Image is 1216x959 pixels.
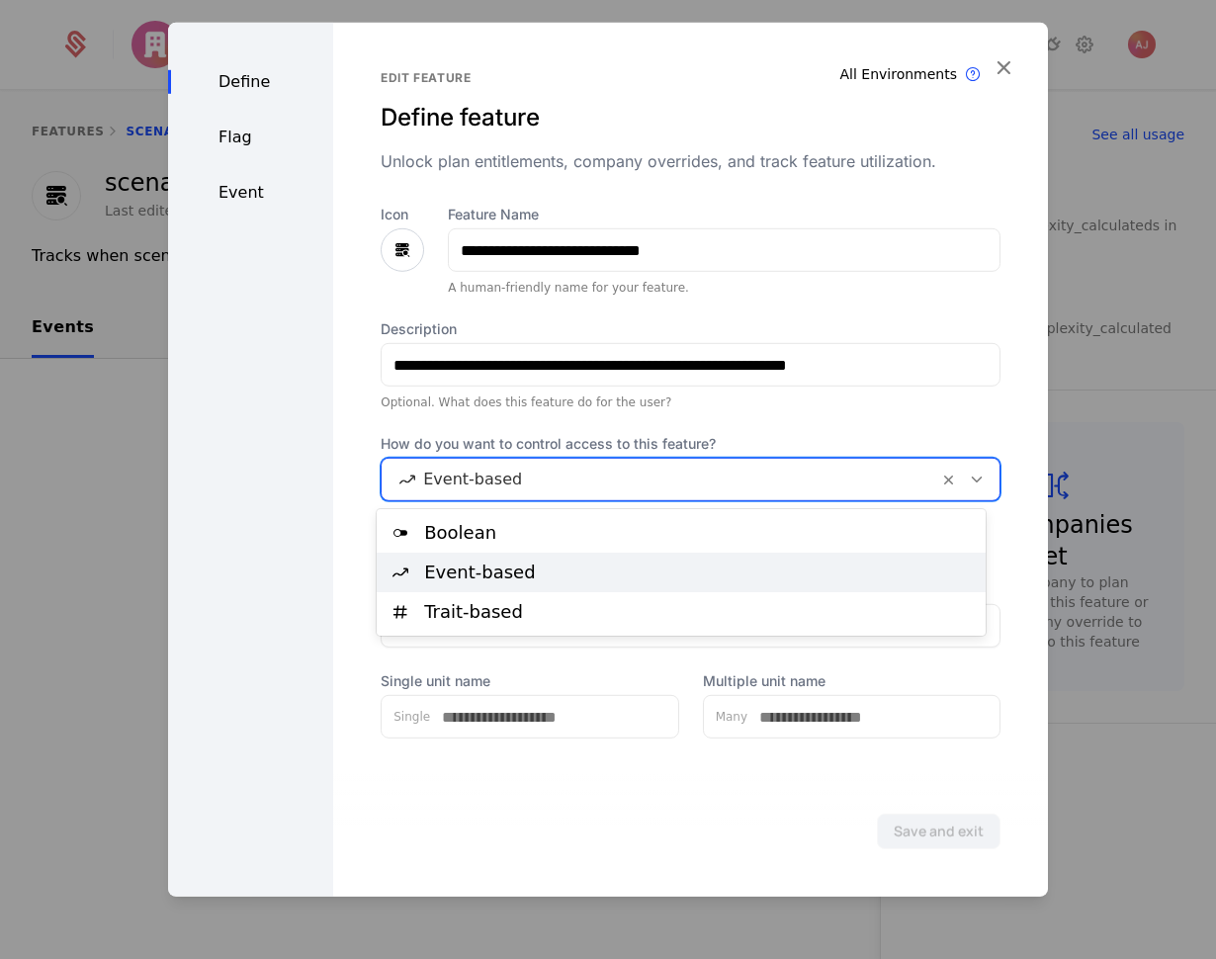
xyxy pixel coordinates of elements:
div: Event-based [424,564,974,581]
div: Unlock plan entitlements, company overrides, and track feature utilization. [381,149,1000,173]
label: Multiple unit name [703,671,1000,691]
div: Define feature [381,102,1000,133]
button: Save and exit [877,814,1000,849]
div: Event [168,181,333,205]
div: All Environments [840,64,958,84]
div: Boolean [424,524,974,542]
div: Edit feature [381,70,1000,86]
div: Flag [168,126,333,149]
div: Trait-based [424,603,974,621]
div: Define [168,70,333,94]
div: A human-friendly name for your feature. [448,280,1000,296]
span: How do you want to control access to this feature? [381,434,1000,454]
label: Single unit name [381,671,678,691]
label: Description [381,319,1000,339]
label: Single [382,709,430,725]
div: Optional. What does this feature do for the user? [381,394,1000,410]
label: Many [704,709,747,725]
label: Feature Name [448,205,1000,224]
label: Icon [381,205,424,224]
